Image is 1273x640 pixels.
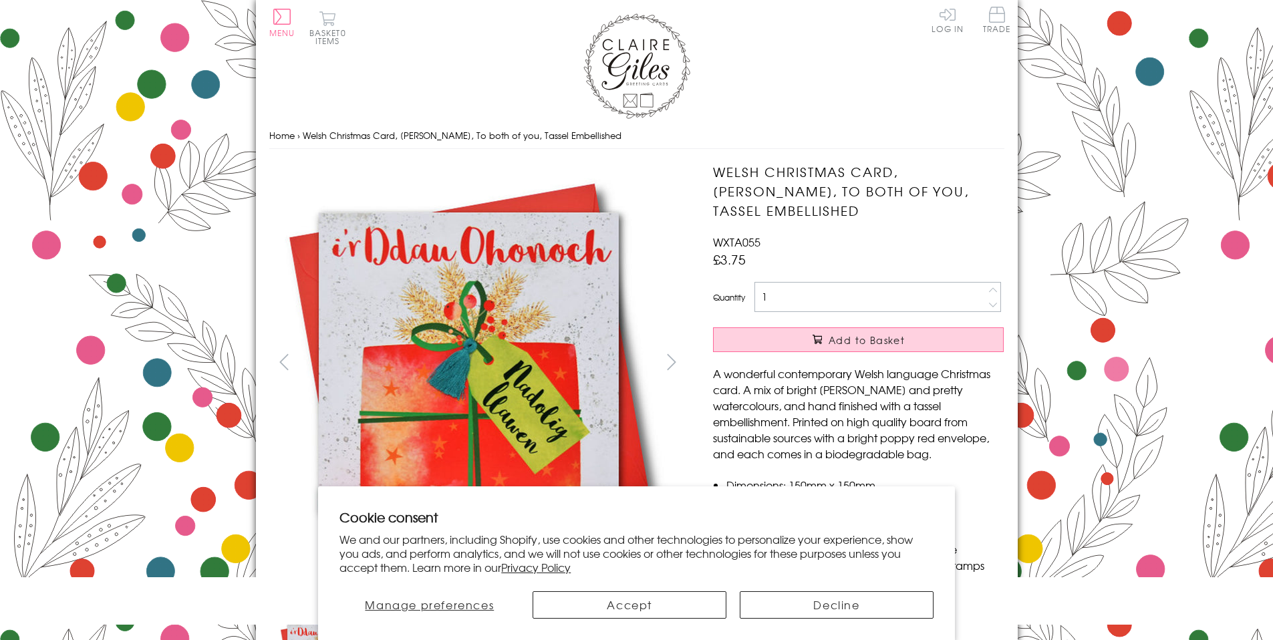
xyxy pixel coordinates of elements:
[656,347,686,377] button: next
[269,347,299,377] button: prev
[983,7,1011,33] span: Trade
[932,7,964,33] a: Log In
[713,327,1004,352] button: Add to Basket
[686,162,1087,563] img: Welsh Christmas Card, Nadolig Llawen, To both of you, Tassel Embellished
[309,11,346,45] button: Basket0 items
[315,27,346,47] span: 0 items
[713,234,760,250] span: WXTA055
[269,162,670,563] img: Welsh Christmas Card, Nadolig Llawen, To both of you, Tassel Embellished
[269,27,295,39] span: Menu
[726,477,1004,493] li: Dimensions: 150mm x 150mm
[713,162,1004,220] h1: Welsh Christmas Card, [PERSON_NAME], To both of you, Tassel Embellished
[303,129,621,142] span: Welsh Christmas Card, [PERSON_NAME], To both of you, Tassel Embellished
[269,122,1004,150] nav: breadcrumbs
[713,365,1004,462] p: A wonderful contemporary Welsh language Christmas card. A mix of bright [PERSON_NAME] and pretty ...
[501,559,571,575] a: Privacy Policy
[713,291,745,303] label: Quantity
[297,129,300,142] span: ›
[713,250,746,269] span: £3.75
[983,7,1011,35] a: Trade
[269,9,295,37] button: Menu
[339,532,934,574] p: We and our partners, including Shopify, use cookies and other technologies to personalize your ex...
[365,597,494,613] span: Manage preferences
[339,591,519,619] button: Manage preferences
[533,591,726,619] button: Accept
[829,333,905,347] span: Add to Basket
[269,129,295,142] a: Home
[740,591,934,619] button: Decline
[339,508,934,526] h2: Cookie consent
[583,13,690,119] img: Claire Giles Greetings Cards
